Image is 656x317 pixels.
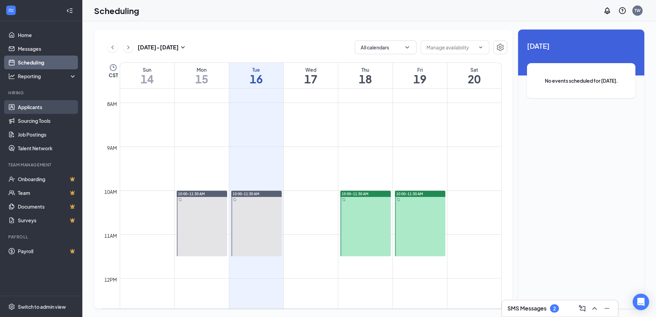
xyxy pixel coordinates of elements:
[338,73,393,85] h1: 18
[397,198,400,201] svg: Sync
[507,305,547,312] h3: SMS Messages
[179,43,187,51] svg: SmallChevronDown
[338,63,393,88] a: September 18, 2025
[527,40,635,51] span: [DATE]
[633,294,649,310] div: Open Intercom Messenger
[178,191,205,196] span: 10:00-11:30 AM
[18,56,77,69] a: Scheduling
[342,191,368,196] span: 10:00-11:30 AM
[18,244,77,258] a: PayrollCrown
[106,100,118,108] div: 8am
[618,7,626,15] svg: QuestionInfo
[590,304,599,313] svg: ChevronUp
[103,276,118,283] div: 12pm
[603,304,611,313] svg: Minimize
[447,73,502,85] h1: 20
[18,213,77,227] a: SurveysCrown
[578,304,586,313] svg: ComposeMessage
[447,66,502,73] div: Sat
[18,303,66,310] div: Switch to admin view
[109,63,117,72] svg: Clock
[109,43,116,51] svg: ChevronLeft
[175,73,229,85] h1: 15
[404,44,411,51] svg: ChevronDown
[393,73,447,85] h1: 19
[120,63,174,88] a: September 14, 2025
[8,90,75,96] div: Hiring
[18,172,77,186] a: OnboardingCrown
[106,144,118,152] div: 9am
[342,198,345,201] svg: Sync
[447,63,502,88] a: September 20, 2025
[120,66,174,73] div: Sun
[18,186,77,200] a: TeamCrown
[634,8,641,13] div: TW
[103,232,118,239] div: 11am
[577,303,588,314] button: ComposeMessage
[8,7,14,14] svg: WorkstreamLogo
[603,7,611,15] svg: Notifications
[493,40,507,54] button: Settings
[284,66,338,73] div: Wed
[8,303,15,310] svg: Settings
[393,63,447,88] a: September 19, 2025
[601,303,612,314] button: Minimize
[18,28,77,42] a: Home
[125,43,132,51] svg: ChevronRight
[109,72,118,79] span: CST
[284,63,338,88] a: September 17, 2025
[66,7,73,14] svg: Collapse
[338,66,393,73] div: Thu
[229,63,283,88] a: September 16, 2025
[396,191,423,196] span: 10:00-11:30 AM
[18,100,77,114] a: Applicants
[18,128,77,141] a: Job Postings
[107,42,118,52] button: ChevronLeft
[138,44,179,51] h3: [DATE] - [DATE]
[393,66,447,73] div: Fri
[8,73,15,80] svg: Analysis
[426,44,475,51] input: Manage availability
[120,73,174,85] h1: 14
[123,42,133,52] button: ChevronRight
[233,198,236,201] svg: Sync
[478,45,483,50] svg: ChevronDown
[589,303,600,314] button: ChevronUp
[233,191,259,196] span: 10:00-11:30 AM
[18,141,77,155] a: Talent Network
[541,77,622,84] span: No events scheduled for [DATE].
[8,162,75,168] div: Team Management
[284,73,338,85] h1: 17
[18,114,77,128] a: Sourcing Tools
[229,73,283,85] h1: 16
[355,40,417,54] button: All calendarsChevronDown
[8,234,75,240] div: Payroll
[175,66,229,73] div: Mon
[553,306,556,312] div: 2
[103,188,118,196] div: 10am
[18,200,77,213] a: DocumentsCrown
[496,43,504,51] svg: Settings
[175,63,229,88] a: September 15, 2025
[18,42,77,56] a: Messages
[18,73,77,80] div: Reporting
[94,5,139,16] h1: Scheduling
[178,198,182,201] svg: Sync
[229,66,283,73] div: Tue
